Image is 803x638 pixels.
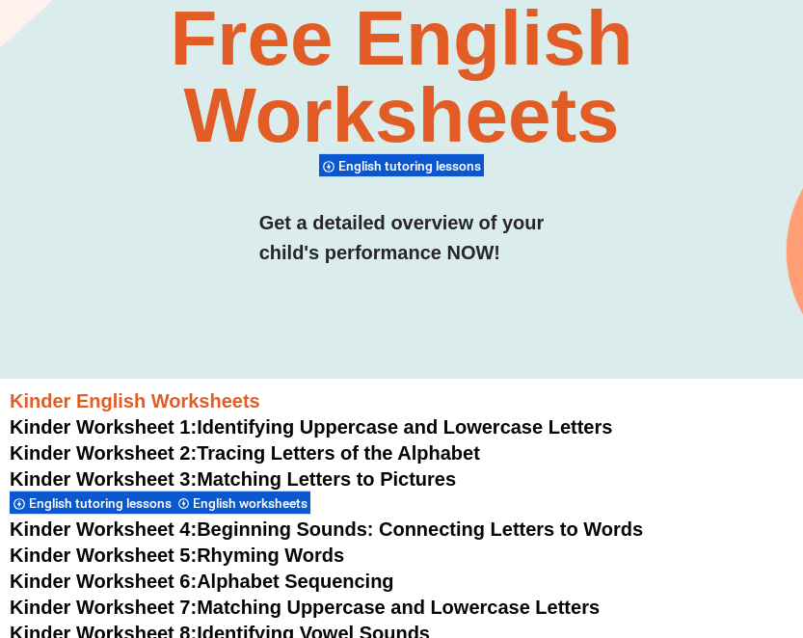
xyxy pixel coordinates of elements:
[10,491,174,515] div: English tutoring lessons
[10,597,197,618] span: Kinder Worksheet 7:
[319,153,484,177] div: English tutoring lessons
[10,442,480,464] a: Kinder Worksheet 2:Tracing Letters of the Alphabet
[10,416,612,438] a: Kinder Worksheet 1:Identifying Uppercase and Lowercase Letters
[10,518,643,540] a: Kinder Worksheet 4:Beginning Sounds: Connecting Letters to Words
[10,571,394,592] a: Kinder Worksheet 6:Alphabet Sequencing
[10,545,344,566] a: Kinder Worksheet 5:Rhyming Words
[338,158,487,173] span: English tutoring lessons
[174,491,311,515] div: English worksheets
[10,416,197,438] span: Kinder Worksheet 1:
[10,545,197,566] span: Kinder Worksheet 5:
[10,518,197,540] span: Kinder Worksheet 4:
[259,208,545,268] h3: Get a detailed overview of your child's performance NOW!
[472,420,803,638] iframe: Chat Widget
[10,442,197,464] span: Kinder Worksheet 2:
[10,571,197,592] span: Kinder Worksheet 6:
[10,468,197,490] span: Kinder Worksheet 3:
[10,597,600,618] a: Kinder Worksheet 7:Matching Uppercase and Lowercase Letters
[193,495,313,511] span: English worksheets
[10,388,793,413] h3: Kinder English Worksheets
[29,495,177,511] span: English tutoring lessons
[10,468,456,490] a: Kinder Worksheet 3:Matching Letters to Pictures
